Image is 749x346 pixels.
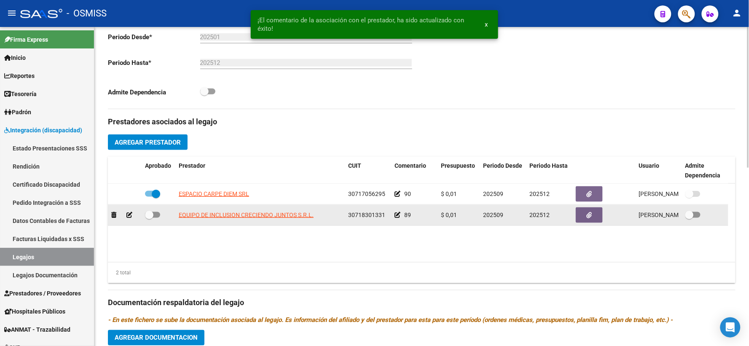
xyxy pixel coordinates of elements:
datatable-header-cell: Aprobado [142,157,175,185]
mat-icon: person [732,8,742,18]
datatable-header-cell: CUIT [345,157,391,185]
datatable-header-cell: Comentario [391,157,438,185]
span: ESPACIO CARPE DIEM SRL [179,190,249,197]
span: Padrón [4,107,31,117]
span: 202509 [483,212,503,218]
i: - En este fichero se sube la documentación asociada al legajo. Es información del afiliado y del ... [108,316,673,324]
span: 202512 [529,212,550,218]
p: Admite Dependencia [108,88,200,97]
datatable-header-cell: Presupuesto [438,157,480,185]
span: Agregar Prestador [115,139,181,146]
span: 89 [404,212,411,218]
button: Agregar Documentacion [108,330,204,346]
span: 90 [404,190,411,197]
h3: Prestadores asociados al legajo [108,116,736,128]
span: [PERSON_NAME] [DATE] [639,190,705,197]
span: $ 0,01 [441,212,457,218]
span: ¡El comentario de la asociación con el prestador, ha sido actualizado con éxito! [258,16,475,33]
datatable-header-cell: Prestador [175,157,345,185]
span: Tesorería [4,89,37,99]
span: Periodo Hasta [529,162,568,169]
datatable-header-cell: Admite Dependencia [682,157,728,185]
span: Firma Express [4,35,48,44]
p: Periodo Hasta [108,58,200,67]
span: Hospitales Públicos [4,307,65,316]
h3: Documentación respaldatoria del legajo [108,297,736,309]
span: Admite Dependencia [685,162,721,179]
span: ANMAT - Trazabilidad [4,325,70,334]
span: Presupuesto [441,162,475,169]
div: 2 total [108,268,131,278]
mat-icon: menu [7,8,17,18]
span: EQUIPO DE INCLUSION CRECIENDO JUNTOS S.R.L. [179,212,314,218]
span: Periodo Desde [483,162,522,169]
p: Periodo Desde [108,32,200,42]
span: 30717056295 [348,190,385,197]
button: Agregar Prestador [108,134,188,150]
span: CUIT [348,162,361,169]
span: Prestadores / Proveedores [4,289,81,298]
span: [PERSON_NAME] [DATE] [639,212,705,218]
span: Usuario [639,162,660,169]
span: Aprobado [145,162,171,169]
datatable-header-cell: Periodo Hasta [526,157,572,185]
span: Reportes [4,71,35,80]
span: - OSMISS [67,4,107,23]
span: 202509 [483,190,503,197]
span: Integración (discapacidad) [4,126,82,135]
datatable-header-cell: Usuario [636,157,682,185]
span: 202512 [529,190,550,197]
div: Open Intercom Messenger [720,317,741,338]
span: Agregar Documentacion [115,334,198,342]
button: x [478,17,495,32]
datatable-header-cell: Periodo Desde [480,157,526,185]
span: 30718301331 [348,212,385,218]
span: $ 0,01 [441,190,457,197]
span: Comentario [395,162,426,169]
span: Prestador [179,162,205,169]
span: x [485,21,488,28]
span: Inicio [4,53,26,62]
